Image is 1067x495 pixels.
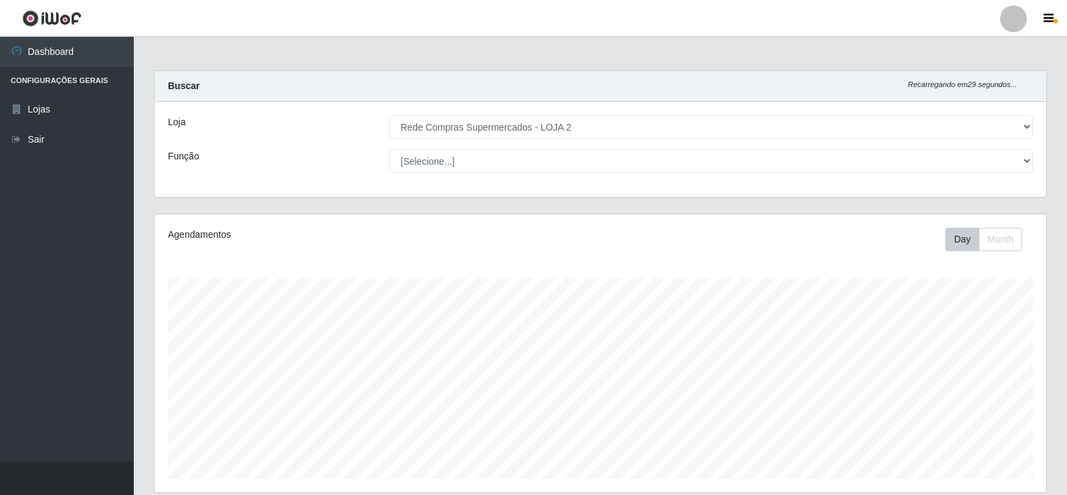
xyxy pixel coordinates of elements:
[945,228,1033,251] div: Toolbar with button groups
[979,228,1022,251] button: Month
[945,228,1022,251] div: First group
[168,149,199,163] label: Função
[22,10,82,27] img: CoreUI Logo
[945,228,979,251] button: Day
[908,80,1017,88] i: Recarregando em 29 segundos...
[168,228,516,242] div: Agendamentos
[168,80,199,91] strong: Buscar
[168,115,185,129] label: Loja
